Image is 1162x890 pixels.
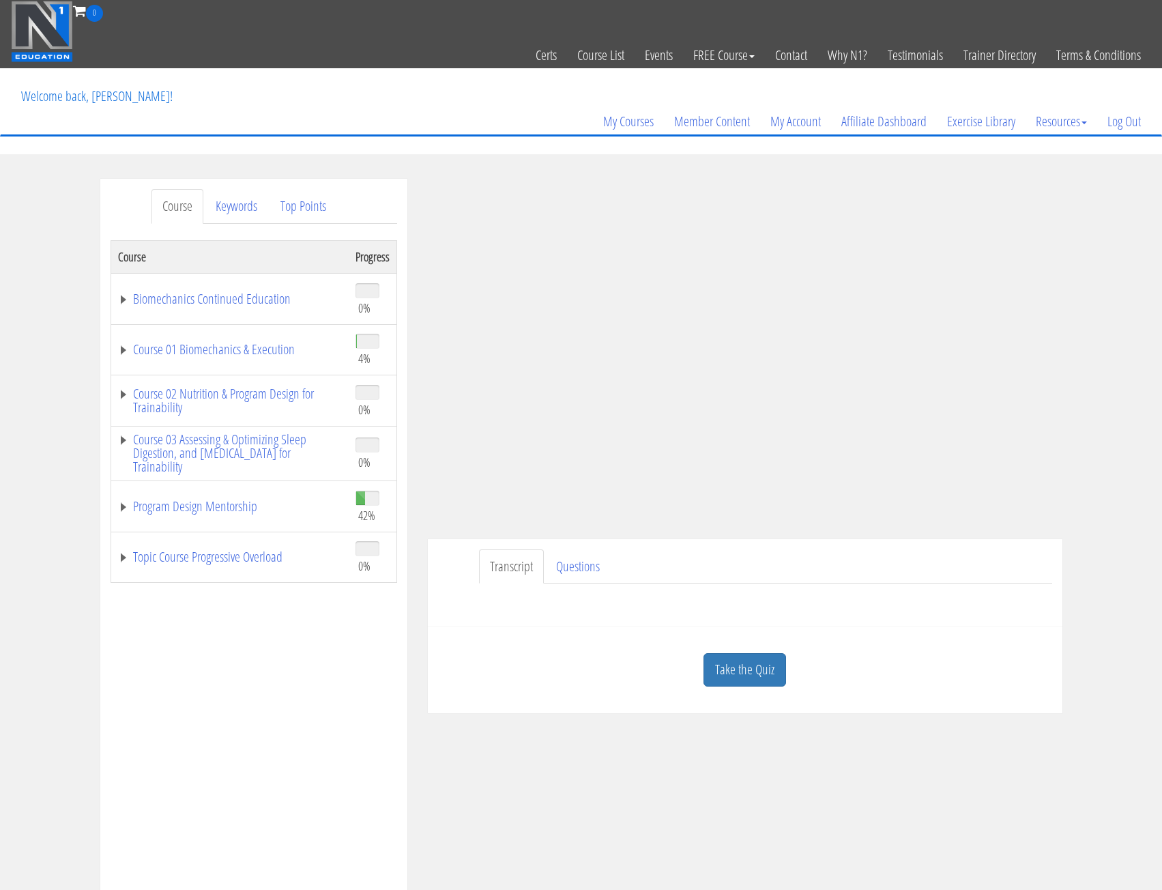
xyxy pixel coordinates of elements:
span: 4% [358,351,371,366]
a: Take the Quiz [703,653,786,687]
a: Questions [545,549,611,584]
a: Keywords [205,189,268,224]
img: n1-education [11,1,73,62]
a: FREE Course [683,22,765,89]
a: Terms & Conditions [1046,22,1151,89]
th: Progress [349,240,397,273]
p: Welcome back, [PERSON_NAME]! [11,69,183,124]
a: Course 01 Biomechanics & Execution [118,343,342,356]
span: 0% [358,558,371,573]
a: Contact [765,22,817,89]
a: Log Out [1097,89,1151,154]
span: 0% [358,300,371,315]
a: Trainer Directory [953,22,1046,89]
a: Affiliate Dashboard [831,89,937,154]
span: 0% [358,402,371,417]
a: Why N1? [817,22,877,89]
a: Transcript [479,549,544,584]
a: Resources [1026,89,1097,154]
a: Member Content [664,89,760,154]
span: 42% [358,508,375,523]
a: Biomechanics Continued Education [118,292,342,306]
a: Top Points [270,189,337,224]
a: Course 03 Assessing & Optimizing Sleep Digestion, and [MEDICAL_DATA] for Trainability [118,433,342,474]
a: Topic Course Progressive Overload [118,550,342,564]
a: Exercise Library [937,89,1026,154]
a: Certs [525,22,567,89]
a: My Account [760,89,831,154]
a: My Courses [593,89,664,154]
a: Course [151,189,203,224]
a: Testimonials [877,22,953,89]
th: Course [111,240,349,273]
a: Course List [567,22,635,89]
span: 0% [358,455,371,470]
a: 0 [73,1,103,20]
a: Events [635,22,683,89]
a: Program Design Mentorship [118,500,342,513]
span: 0 [86,5,103,22]
a: Course 02 Nutrition & Program Design for Trainability [118,387,342,414]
